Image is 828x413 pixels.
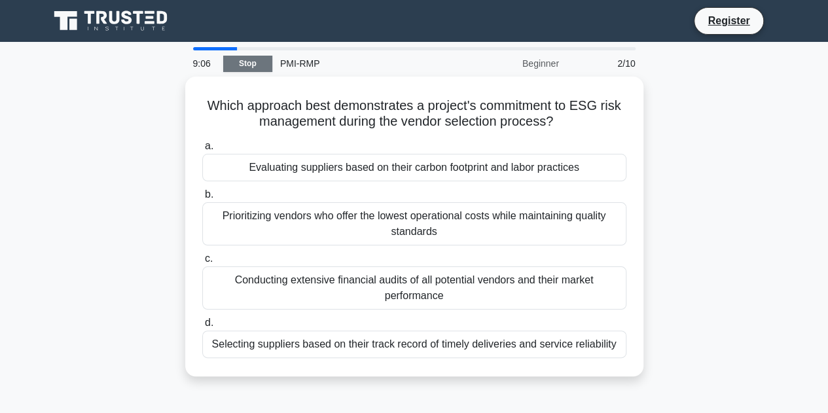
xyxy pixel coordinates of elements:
a: Stop [223,56,272,72]
div: 2/10 [567,50,643,77]
div: Beginner [452,50,567,77]
div: PMI-RMP [272,50,452,77]
a: Register [700,12,757,29]
div: Prioritizing vendors who offer the lowest operational costs while maintaining quality standards [202,202,626,245]
div: 9:06 [185,50,223,77]
span: b. [205,189,213,200]
div: Conducting extensive financial audits of all potential vendors and their market performance [202,266,626,310]
div: Selecting suppliers based on their track record of timely deliveries and service reliability [202,331,626,358]
h5: Which approach best demonstrates a project's commitment to ESG risk management during the vendor ... [201,98,628,130]
span: a. [205,140,213,151]
span: d. [205,317,213,328]
span: c. [205,253,213,264]
div: Evaluating suppliers based on their carbon footprint and labor practices [202,154,626,181]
